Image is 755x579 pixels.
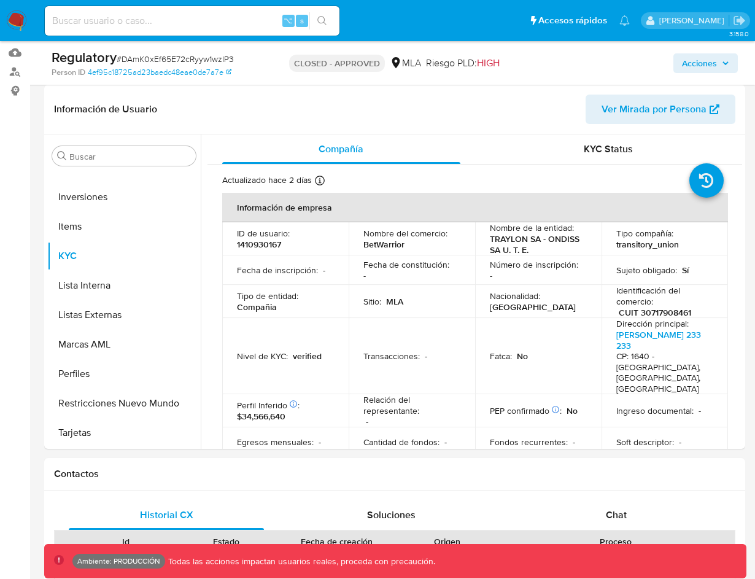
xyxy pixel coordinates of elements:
p: Tipo compañía : [616,228,673,239]
p: Actualizado hace 2 días [222,174,312,186]
span: 3.158.0 [729,29,749,39]
button: search-icon [309,12,335,29]
a: 4ef95c18725ad23baedc48eae0de7a7e [88,67,231,78]
span: $34,566,640 [237,410,285,422]
th: Información de empresa [222,193,728,222]
p: Dirección principal : [616,318,689,329]
p: - [679,437,681,448]
p: - [425,351,427,362]
span: Ver Mirada por Persona [602,95,707,124]
p: 1410930167 [237,239,281,250]
button: Listas Externas [47,300,201,330]
button: Lista Interna [47,271,201,300]
p: Cantidad de fondos : [363,437,439,448]
span: Soluciones [367,508,416,522]
p: No [567,405,578,416]
input: Buscar usuario o caso... [45,13,339,29]
h1: Contactos [54,468,735,480]
span: ⌥ [284,15,293,26]
input: Buscar [69,151,191,162]
p: Soft descriptor : [616,437,674,448]
p: Egresos mensuales : [237,437,314,448]
p: Tipo de entidad : [237,290,298,301]
p: Fatca : [490,351,512,362]
b: Person ID [52,67,85,78]
p: verified [293,351,322,362]
p: CUIT 30717908461 [619,307,691,318]
button: Inversiones [47,182,201,212]
p: MLA [386,296,403,307]
p: - [323,265,325,276]
p: - [490,270,492,281]
p: Identificación del comercio : [616,285,713,307]
p: - [366,416,368,427]
p: - [699,405,701,416]
button: Ver Mirada por Persona [586,95,735,124]
span: HIGH [477,56,500,70]
p: Fecha de constitución : [363,259,449,270]
button: Acciones [673,53,738,73]
div: Id [85,535,168,548]
p: Ambiente: PRODUCCIÓN [77,559,160,564]
p: Todas las acciones impactan usuarios reales, proceda con precaución. [165,556,435,567]
p: maximiliano.farias@mercadolibre.com [659,15,729,26]
div: Origen [406,535,489,548]
span: Riesgo PLD: [426,56,500,70]
span: KYC Status [584,142,633,156]
button: Perfiles [47,359,201,389]
button: Buscar [57,151,67,161]
p: PEP confirmado : [490,405,562,416]
p: [GEOGRAPHIC_DATA] [490,301,576,313]
p: - [444,437,447,448]
span: Chat [606,508,627,522]
p: Perfil Inferido : [237,400,300,411]
p: BetWarrior [363,239,405,250]
button: KYC [47,241,201,271]
p: - [319,437,321,448]
span: Accesos rápidos [538,14,607,27]
p: Sitio : [363,296,381,307]
div: MLA [390,56,421,70]
p: Nombre del comercio : [363,228,447,239]
p: Nombre de la entidad : [490,222,574,233]
button: Items [47,212,201,241]
div: Proceso [506,535,726,548]
p: Compañia [237,301,277,313]
p: Nacionalidad : [490,290,540,301]
p: Nivel de KYC : [237,351,288,362]
p: Sujeto obligado : [616,265,677,276]
p: - [573,437,575,448]
p: CLOSED - APPROVED [289,55,385,72]
p: - [363,270,366,281]
span: Historial CX [140,508,193,522]
p: Relación del representante : [363,394,460,416]
div: Fecha de creación [285,535,389,548]
p: transitory_union [616,239,679,250]
p: Sí [682,265,689,276]
p: TRAYLON SA - ONDISS SA U. T. E. [490,233,582,255]
a: [PERSON_NAME] 233 233 [616,328,701,352]
p: Fecha de inscripción : [237,265,318,276]
h1: Información de Usuario [54,103,157,115]
b: Regulatory [52,47,117,67]
button: Restricciones Nuevo Mundo [47,389,201,418]
div: Estado [185,535,268,548]
span: Compañía [319,142,363,156]
p: Ingreso documental : [616,405,694,416]
h4: CP: 1640 - [GEOGRAPHIC_DATA], [GEOGRAPHIC_DATA], [GEOGRAPHIC_DATA] [616,351,708,394]
p: Número de inscripción : [490,259,578,270]
span: Acciones [682,53,717,73]
a: Salir [733,14,746,27]
button: Tarjetas [47,418,201,448]
button: Marcas AML [47,330,201,359]
p: Fondos recurrentes : [490,437,568,448]
a: Notificaciones [619,15,630,26]
p: Transacciones : [363,351,420,362]
p: ID de usuario : [237,228,290,239]
span: s [300,15,304,26]
span: # DAmK0xEf65E72cRyyw1wzIP3 [117,53,234,65]
p: No [517,351,528,362]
